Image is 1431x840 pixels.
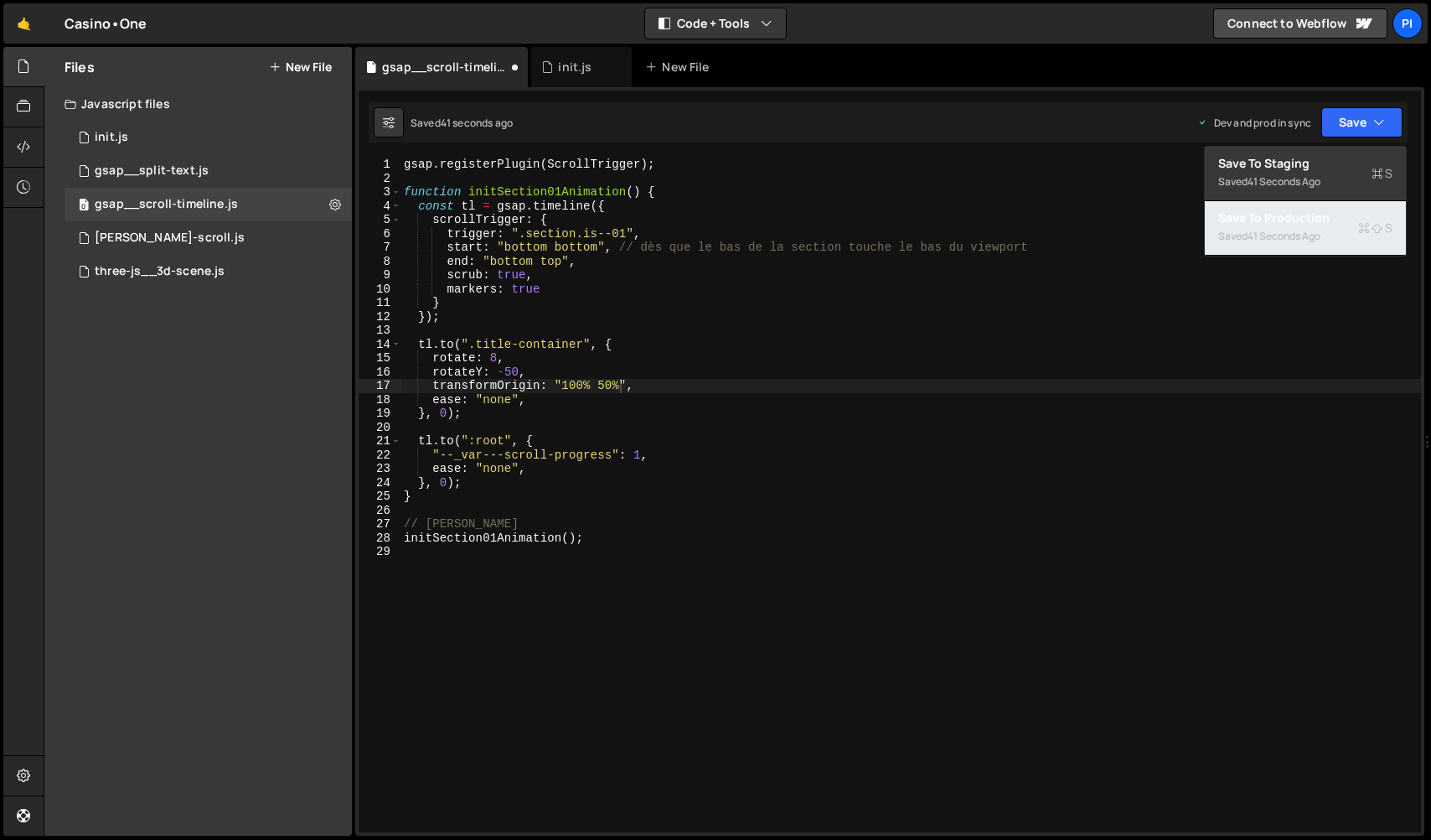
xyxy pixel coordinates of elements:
[359,504,401,518] div: 26
[65,121,352,154] div: 17359/48279.js
[359,476,401,490] div: 24
[1197,116,1311,130] div: Dev and prod in sync
[359,255,401,269] div: 8
[1218,155,1392,172] div: Save to Staging
[359,421,401,435] div: 20
[359,407,401,421] div: 19
[359,338,401,352] div: 14
[1204,146,1407,257] div: Code + Tools
[359,158,401,172] div: 1
[95,130,128,145] div: init.js
[645,59,715,75] div: New File
[65,255,352,288] div: three-js__3d-scene.js
[558,59,592,75] div: init.js
[359,490,401,504] div: 25
[359,393,401,407] div: 18
[359,200,401,214] div: 4
[3,3,44,44] a: 🤙
[359,531,401,546] div: 28
[359,379,401,393] div: 17
[95,264,225,279] div: three-js__3d-scene.js
[359,227,401,241] div: 6
[359,283,401,297] div: 10
[645,8,786,39] button: Code + Tools
[1358,220,1392,236] span: S
[65,221,352,255] div: 17359/48306.js
[65,13,147,34] div: Casino•One
[359,268,401,283] div: 9
[1218,210,1392,226] div: Save to Production
[359,324,401,338] div: 13
[359,172,401,186] div: 2
[1218,226,1392,246] div: Saved
[359,213,401,227] div: 5
[359,545,401,559] div: 29
[359,296,401,310] div: 11
[1205,147,1406,201] button: Save to StagingS Saved41 seconds ago
[1248,174,1320,189] div: 41 seconds ago
[95,163,209,179] div: gsap__split-text.js
[1392,8,1423,39] a: Pi
[411,116,513,130] div: Saved
[359,185,401,200] div: 3
[95,197,238,212] div: gsap__scroll-timeline.js
[359,366,401,380] div: 16
[269,60,332,74] button: New File
[65,188,352,221] div: gsap__scroll-timeline.js
[359,310,401,324] div: 12
[1321,107,1403,137] button: Save
[95,231,245,246] div: [PERSON_NAME]-scroll.js
[65,154,352,188] div: gsap__split-text.js
[359,241,401,255] div: 7
[359,449,401,463] div: 22
[359,351,401,366] div: 15
[1372,165,1392,182] span: S
[79,200,89,213] span: 0
[1205,201,1406,256] button: Save to ProductionS Saved41 seconds ago
[441,116,513,130] div: 41 seconds ago
[1248,229,1320,243] div: 41 seconds ago
[359,517,401,531] div: 27
[1218,172,1392,192] div: Saved
[359,462,401,476] div: 23
[382,59,508,75] div: gsap__scroll-timeline.js
[1213,8,1387,39] a: Connect to Webflow
[359,434,401,449] div: 21
[44,87,352,121] div: Javascript files
[65,58,95,76] h2: Files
